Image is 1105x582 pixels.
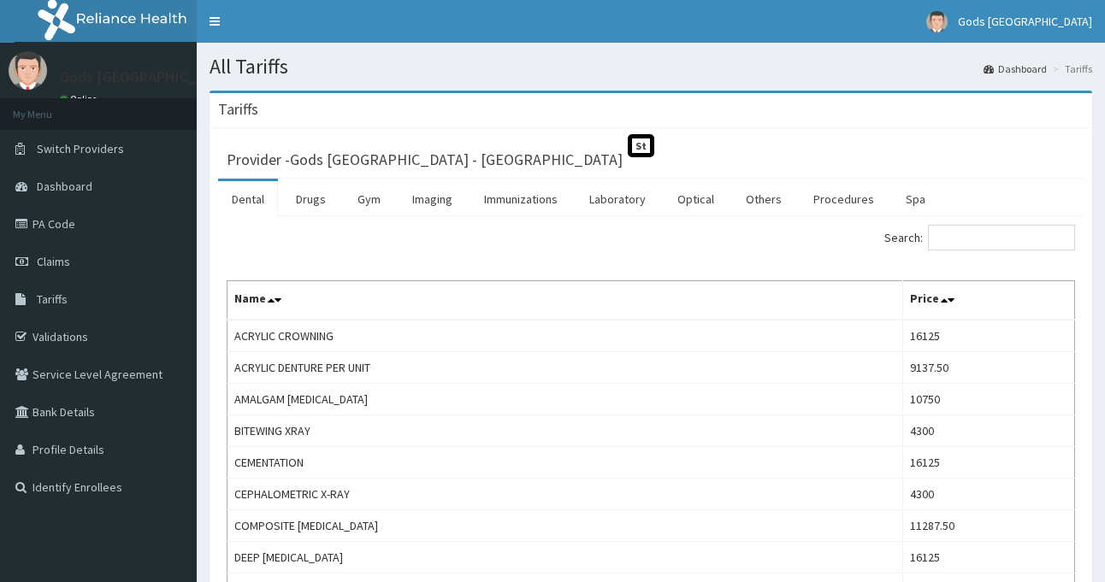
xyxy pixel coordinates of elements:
[218,102,258,117] h3: Tariffs
[227,152,623,168] h3: Provider - Gods [GEOGRAPHIC_DATA] - [GEOGRAPHIC_DATA]
[470,181,571,217] a: Immunizations
[344,181,394,217] a: Gym
[903,281,1075,320] th: Price
[928,225,1075,250] input: Search:
[227,320,903,352] td: ACRYLIC CROWNING
[37,141,124,156] span: Switch Providers
[227,510,903,542] td: COMPOSITE [MEDICAL_DATA]
[227,415,903,447] td: BITEWING XRAY
[60,93,101,105] a: Online
[984,62,1047,76] a: Dashboard
[227,479,903,510] td: CEPHALOMETRIC X-RAY
[884,225,1075,250] label: Search:
[9,51,47,90] img: User Image
[37,179,92,194] span: Dashboard
[903,542,1075,573] td: 16125
[664,181,728,217] a: Optical
[37,254,70,269] span: Claims
[227,447,903,479] td: CEMENTATION
[60,69,238,85] p: Gods [GEOGRAPHIC_DATA]
[903,447,1075,479] td: 16125
[926,11,948,32] img: User Image
[903,384,1075,415] td: 10750
[800,181,888,217] a: Procedures
[903,352,1075,384] td: 9137.50
[218,181,278,217] a: Dental
[732,181,795,217] a: Others
[903,510,1075,542] td: 11287.50
[227,542,903,573] td: DEEP [MEDICAL_DATA]
[282,181,340,217] a: Drugs
[903,479,1075,510] td: 4300
[1049,62,1092,76] li: Tariffs
[576,181,659,217] a: Laboratory
[628,134,654,157] span: St
[892,181,939,217] a: Spa
[210,56,1092,78] h1: All Tariffs
[958,14,1092,29] span: Gods [GEOGRAPHIC_DATA]
[903,320,1075,352] td: 16125
[227,352,903,384] td: ACRYLIC DENTURE PER UNIT
[227,384,903,415] td: AMALGAM [MEDICAL_DATA]
[37,291,68,307] span: Tariffs
[227,281,903,320] th: Name
[903,415,1075,447] td: 4300
[399,181,466,217] a: Imaging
